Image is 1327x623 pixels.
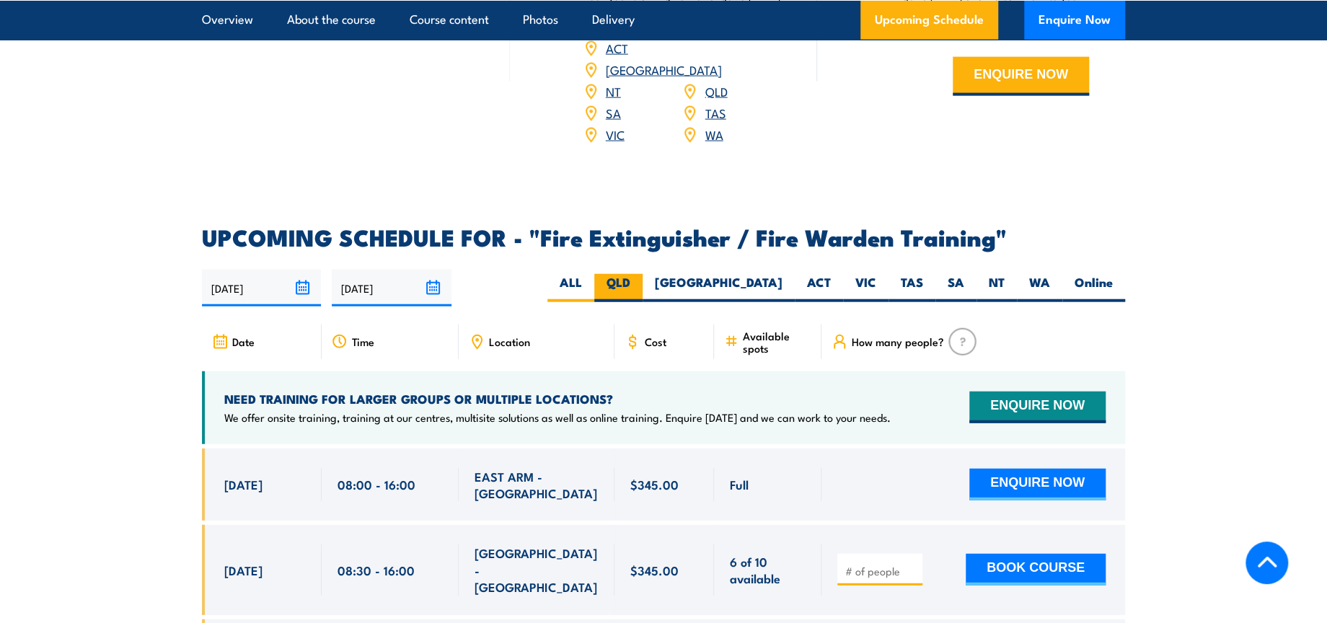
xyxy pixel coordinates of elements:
[1017,274,1062,302] label: WA
[795,274,843,302] label: ACT
[232,335,255,348] span: Date
[645,335,666,348] span: Cost
[705,82,727,100] a: QLD
[1062,274,1125,302] label: Online
[730,476,749,492] span: Full
[224,562,263,578] span: [DATE]
[332,270,451,306] input: To date
[202,226,1125,247] h2: UPCOMING SCHEDULE FOR - "Fire Extinguisher / Fire Warden Training"
[594,274,643,302] label: QLD
[730,553,806,587] span: 6 of 10 available
[352,335,374,348] span: Time
[845,564,917,578] input: # of people
[606,82,621,100] a: NT
[547,274,594,302] label: ALL
[976,274,1017,302] label: NT
[969,392,1106,423] button: ENQUIRE NOW
[606,61,722,78] a: [GEOGRAPHIC_DATA]
[705,125,723,143] a: WA
[338,476,415,492] span: 08:00 - 16:00
[224,410,891,425] p: We offer onsite training, training at our centres, multisite solutions as well as online training...
[224,391,891,407] h4: NEED TRAINING FOR LARGER GROUPS OR MULTIPLE LOCATIONS?
[475,468,599,502] span: EAST ARM - [GEOGRAPHIC_DATA]
[889,274,935,302] label: TAS
[224,476,263,492] span: [DATE]
[705,104,726,121] a: TAS
[935,274,976,302] label: SA
[202,270,321,306] input: From date
[489,335,530,348] span: Location
[643,274,795,302] label: [GEOGRAPHIC_DATA]
[953,57,1089,96] button: ENQUIRE NOW
[338,562,415,578] span: 08:30 - 16:00
[606,39,628,56] a: ACT
[606,125,625,143] a: VIC
[630,476,679,492] span: $345.00
[969,469,1106,500] button: ENQUIRE NOW
[852,335,944,348] span: How many people?
[743,330,811,354] span: Available spots
[843,274,889,302] label: VIC
[475,544,599,595] span: [GEOGRAPHIC_DATA] - [GEOGRAPHIC_DATA]
[606,104,621,121] a: SA
[630,562,679,578] span: $345.00
[966,554,1106,586] button: BOOK COURSE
